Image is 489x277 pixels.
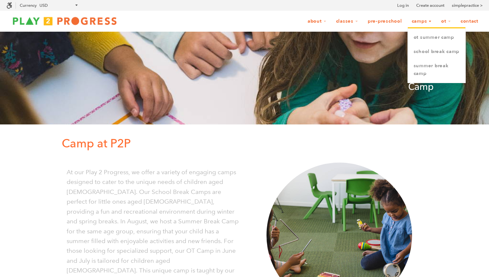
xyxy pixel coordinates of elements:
a: Summer Break Camp [408,59,465,81]
p: Camp [55,79,434,95]
label: Currency [20,3,37,8]
a: Classes [332,15,362,27]
a: Camps [407,15,436,27]
a: Pre-Preschool [364,15,406,27]
img: Play2Progress logo [6,15,123,27]
a: Create account [416,2,444,9]
a: OT Summer Camp [408,30,465,45]
a: Log in [397,2,409,9]
a: OT [437,15,455,27]
p: Camp at P2P [62,134,434,153]
a: Contact [456,15,483,27]
a: simplepractice > [452,2,483,9]
a: About [303,15,331,27]
a: School Break Camp [408,45,465,59]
